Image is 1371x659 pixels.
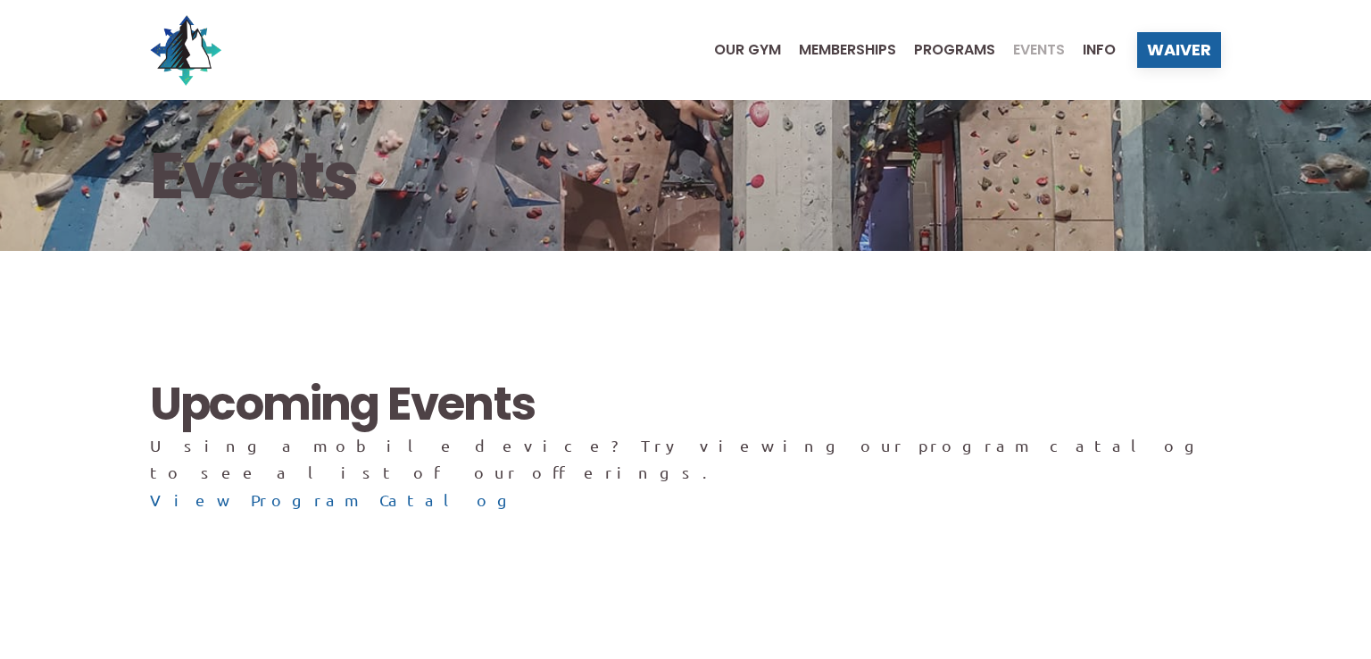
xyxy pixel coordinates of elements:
a: Info [1065,43,1116,57]
span: Memberships [799,43,896,57]
a: Programs [896,43,995,57]
a: View Program Catalog [150,487,519,514]
span: Info [1083,43,1116,57]
a: Our Gym [696,43,781,57]
span: Our Gym [714,43,781,57]
span: Events [1013,43,1065,57]
a: Memberships [781,43,896,57]
h2: Upcoming Events [150,377,535,432]
h1: Events [150,140,357,211]
img: North Wall Logo [150,14,221,86]
a: Waiver [1137,32,1221,68]
div: Using a mobile device? Try viewing our program catalog to see a list of our offerings. [150,432,1221,487]
span: Programs [914,43,995,57]
a: Events [995,43,1065,57]
span: Waiver [1147,42,1211,58]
